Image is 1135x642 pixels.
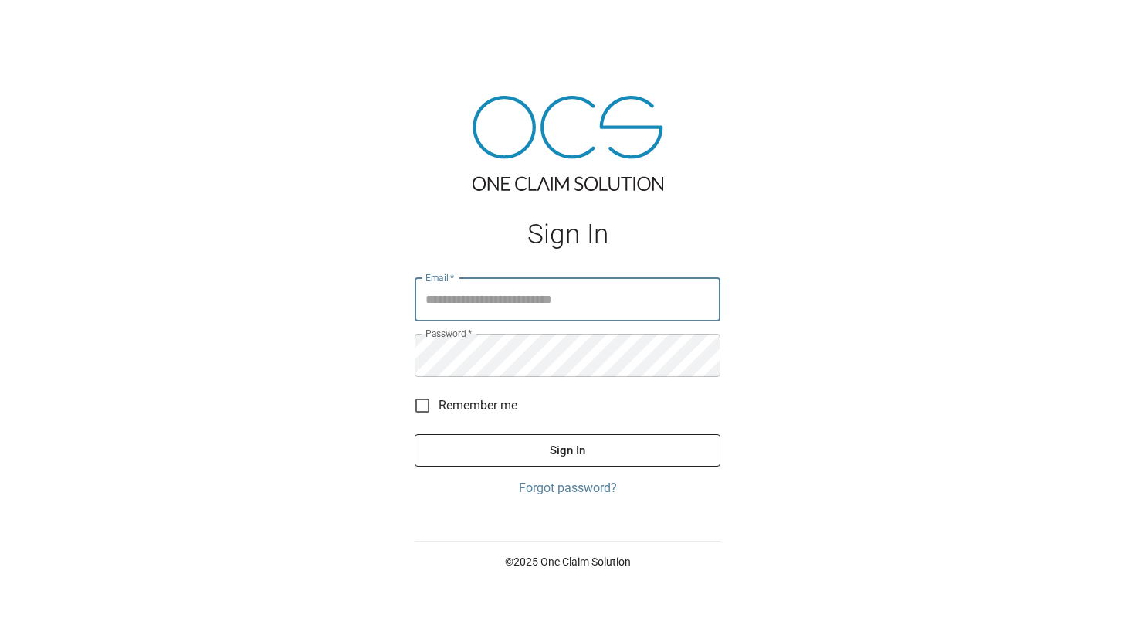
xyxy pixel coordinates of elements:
[425,271,455,284] label: Email
[415,219,720,250] h1: Sign In
[415,434,720,467] button: Sign In
[473,96,663,191] img: ocs-logo-tra.png
[19,9,80,40] img: ocs-logo-white-transparent.png
[439,396,517,415] span: Remember me
[415,554,720,569] p: © 2025 One Claim Solution
[415,479,720,498] a: Forgot password?
[425,327,472,340] label: Password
